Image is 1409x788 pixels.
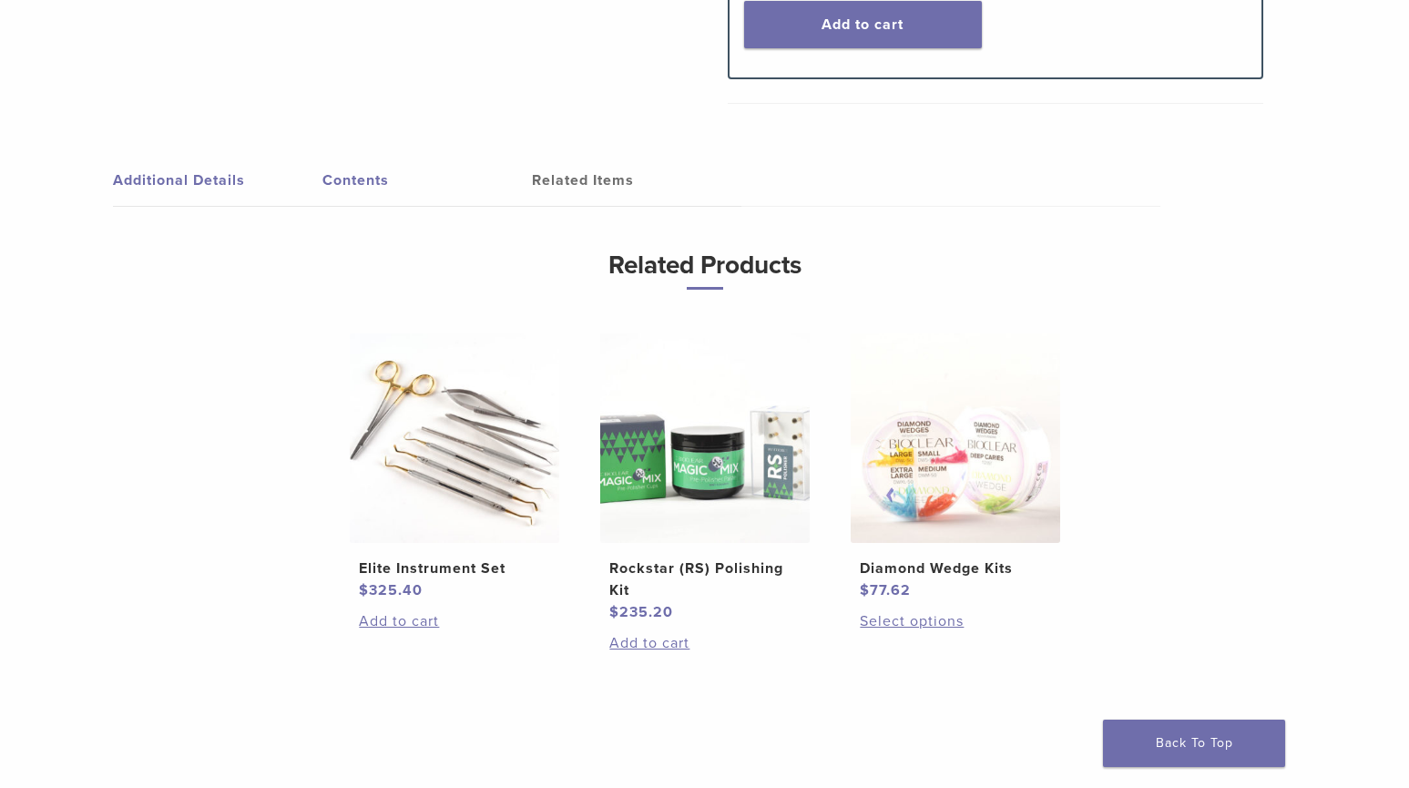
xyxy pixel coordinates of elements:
span: $ [609,603,619,621]
a: Select options for “Diamond Wedge Kits” [860,610,1049,632]
h2: Elite Instrument Set [359,558,548,579]
a: Contents [322,155,532,206]
a: Add to cart: “Rockstar (RS) Polishing Kit” [609,632,799,654]
a: Back To Top [1103,720,1285,767]
img: Elite Instrument Set [350,333,559,543]
bdi: 325.40 [359,581,423,599]
a: Related Items [532,155,741,206]
button: Add to cart [744,1,982,48]
a: Elite Instrument SetElite Instrument Set $325.40 [342,333,566,601]
a: Rockstar (RS) Polishing KitRockstar (RS) Polishing Kit $235.20 [593,333,816,623]
a: Additional Details [113,155,322,206]
a: Add to cart: “Elite Instrument Set” [359,610,548,632]
h2: Rockstar (RS) Polishing Kit [609,558,799,601]
bdi: 235.20 [609,603,673,621]
img: Diamond Wedge Kits [851,333,1060,543]
span: $ [860,581,870,599]
h3: Related Products [218,243,1192,290]
span: $ [359,581,369,599]
img: Rockstar (RS) Polishing Kit [600,333,810,543]
h2: Diamond Wedge Kits [860,558,1049,579]
bdi: 77.62 [860,581,911,599]
a: Diamond Wedge KitsDiamond Wedge Kits $77.62 [843,333,1067,601]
